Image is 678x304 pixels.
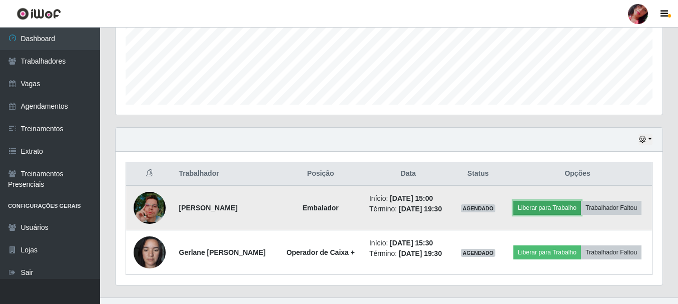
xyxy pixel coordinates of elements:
span: AGENDADO [461,249,496,257]
img: 1673728165855.jpeg [134,179,166,236]
strong: Embalador [302,204,338,212]
button: Trabalhador Faltou [581,201,641,215]
li: Término: [369,248,447,259]
img: 1737389259978.jpeg [134,231,166,273]
button: Trabalhador Faltou [581,245,641,259]
strong: [PERSON_NAME] [179,204,238,212]
span: AGENDADO [461,204,496,212]
th: Status [453,162,503,186]
th: Data [363,162,453,186]
th: Trabalhador [173,162,278,186]
li: Início: [369,238,447,248]
li: Término: [369,204,447,214]
strong: Gerlane [PERSON_NAME] [179,248,266,256]
time: [DATE] 19:30 [399,249,442,257]
th: Posição [278,162,363,186]
button: Liberar para Trabalho [513,245,581,259]
li: Início: [369,193,447,204]
time: [DATE] 15:00 [390,194,433,202]
th: Opções [503,162,652,186]
time: [DATE] 15:30 [390,239,433,247]
strong: Operador de Caixa + [286,248,355,256]
button: Liberar para Trabalho [513,201,581,215]
img: CoreUI Logo [17,8,61,20]
time: [DATE] 19:30 [399,205,442,213]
